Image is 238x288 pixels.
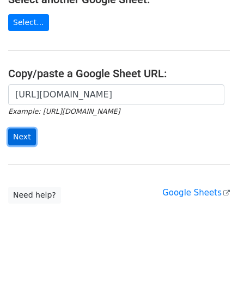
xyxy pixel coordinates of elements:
a: Need help? [8,187,61,204]
h4: Copy/paste a Google Sheet URL: [8,67,230,80]
small: Example: [URL][DOMAIN_NAME] [8,107,120,115]
input: Next [8,128,36,145]
a: Google Sheets [162,188,230,198]
input: Paste your Google Sheet URL here [8,84,224,105]
a: Select... [8,14,49,31]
